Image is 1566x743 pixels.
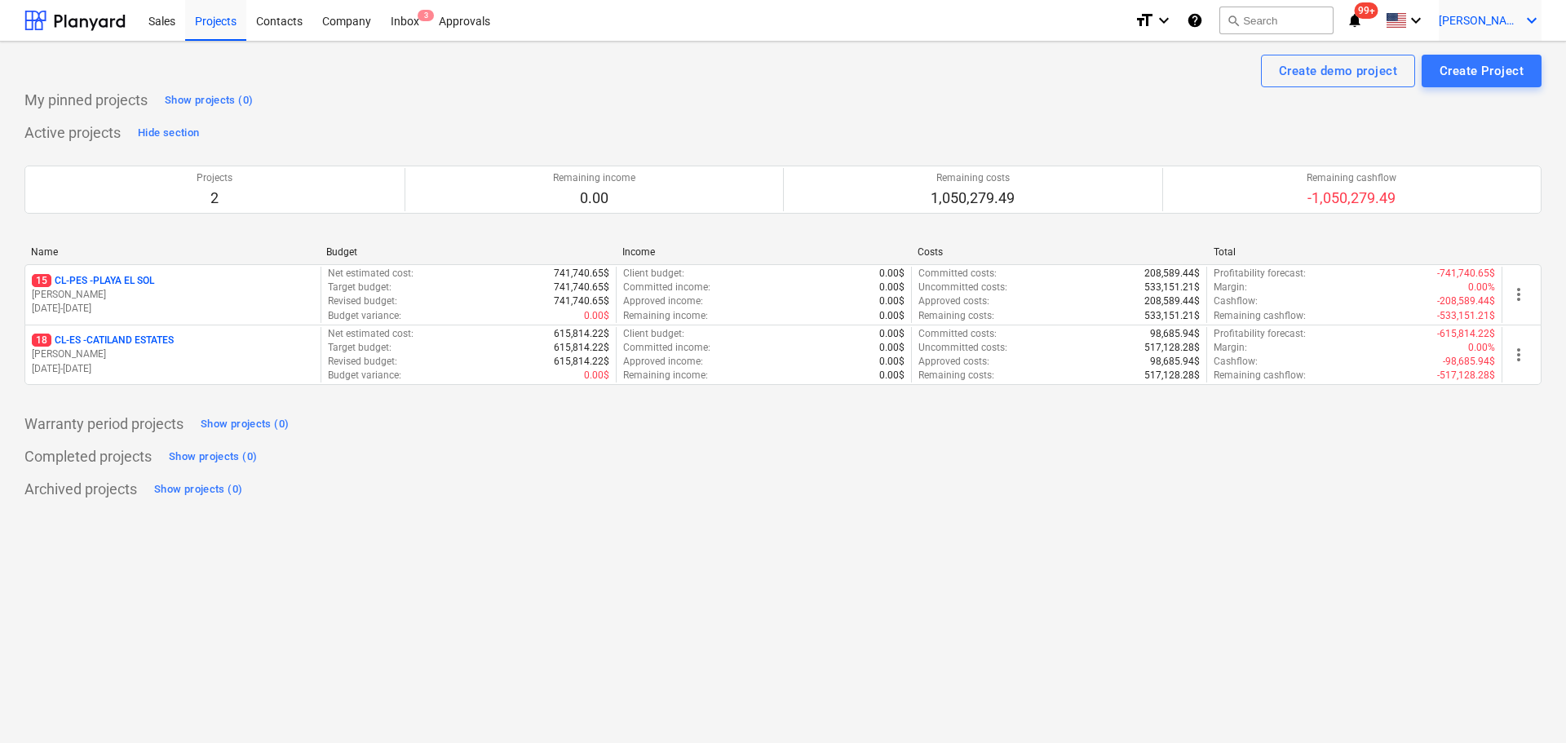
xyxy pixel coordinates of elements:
[918,246,1200,258] div: Costs
[918,355,989,369] p: Approved costs :
[554,341,609,355] p: 615,814.22$
[623,267,684,281] p: Client budget :
[32,334,314,375] div: 18CL-ES -CATILAND ESTATES[PERSON_NAME][DATE]-[DATE]
[623,327,684,341] p: Client budget :
[1144,309,1200,323] p: 533,151.21$
[165,444,261,470] button: Show projects (0)
[1214,327,1306,341] p: Profitability forecast :
[32,274,51,287] span: 15
[169,448,257,467] div: Show projects (0)
[554,294,609,308] p: 741,740.65$
[623,281,710,294] p: Committed income :
[918,267,997,281] p: Committed costs :
[1443,355,1495,369] p: -98,685.94$
[554,355,609,369] p: 615,814.22$
[623,369,708,383] p: Remaining income :
[1468,281,1495,294] p: 0.00%
[879,267,905,281] p: 0.00$
[1214,246,1496,258] div: Total
[1144,341,1200,355] p: 517,128.28$
[165,91,253,110] div: Show projects (0)
[1439,14,1520,27] span: [PERSON_NAME]
[623,294,703,308] p: Approved income :
[1150,355,1200,369] p: 98,685.94$
[201,415,289,434] div: Show projects (0)
[623,341,710,355] p: Committed income :
[931,171,1015,185] p: Remaining costs
[154,480,242,499] div: Show projects (0)
[328,355,397,369] p: Revised budget :
[584,369,609,383] p: 0.00$
[1307,171,1396,185] p: Remaining cashflow
[32,274,154,288] p: CL-PES - PLAYA EL SOL
[32,362,314,376] p: [DATE] - [DATE]
[623,355,703,369] p: Approved income :
[328,309,401,323] p: Budget variance :
[1144,281,1200,294] p: 533,151.21$
[1522,11,1542,30] i: keyboard_arrow_down
[1422,55,1542,87] button: Create Project
[138,124,199,143] div: Hide section
[554,281,609,294] p: 741,740.65$
[24,123,121,143] p: Active projects
[1144,369,1200,383] p: 517,128.28$
[918,309,994,323] p: Remaining costs :
[328,281,391,294] p: Target budget :
[879,327,905,341] p: 0.00$
[32,347,314,361] p: [PERSON_NAME]
[1214,267,1306,281] p: Profitability forecast :
[1144,294,1200,308] p: 208,589.44$
[879,369,905,383] p: 0.00$
[24,414,184,434] p: Warranty period projects
[1261,55,1415,87] button: Create demo project
[1214,355,1258,369] p: Cashflow :
[931,188,1015,208] p: 1,050,279.49
[31,246,313,258] div: Name
[1150,327,1200,341] p: 98,685.94$
[918,341,1007,355] p: Uncommitted costs :
[1307,188,1396,208] p: -1,050,279.49
[32,288,314,302] p: [PERSON_NAME]
[623,309,708,323] p: Remaining income :
[328,341,391,355] p: Target budget :
[1214,309,1306,323] p: Remaining cashflow :
[328,267,414,281] p: Net estimated cost :
[1437,369,1495,383] p: -517,128.28$
[1187,11,1203,30] i: Knowledge base
[197,171,232,185] p: Projects
[1144,267,1200,281] p: 208,589.44$
[553,171,635,185] p: Remaining income
[32,334,174,347] p: CL-ES - CATILAND ESTATES
[1437,327,1495,341] p: -615,814.22$
[32,302,314,316] p: [DATE] - [DATE]
[24,447,152,467] p: Completed projects
[24,480,137,499] p: Archived projects
[1355,2,1378,19] span: 99+
[622,246,905,258] div: Income
[1468,341,1495,355] p: 0.00%
[328,369,401,383] p: Budget variance :
[328,294,397,308] p: Revised budget :
[918,327,997,341] p: Committed costs :
[32,334,51,347] span: 18
[1437,309,1495,323] p: -533,151.21$
[879,309,905,323] p: 0.00$
[1509,285,1528,304] span: more_vert
[326,246,608,258] div: Budget
[1484,665,1566,743] iframe: Chat Widget
[553,188,635,208] p: 0.00
[918,281,1007,294] p: Uncommitted costs :
[328,327,414,341] p: Net estimated cost :
[134,120,203,146] button: Hide section
[879,355,905,369] p: 0.00$
[161,87,257,113] button: Show projects (0)
[1279,60,1397,82] div: Create demo project
[554,327,609,341] p: 615,814.22$
[197,411,293,437] button: Show projects (0)
[554,267,609,281] p: 741,740.65$
[918,369,994,383] p: Remaining costs :
[1154,11,1174,30] i: keyboard_arrow_down
[1214,369,1306,383] p: Remaining cashflow :
[24,91,148,110] p: My pinned projects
